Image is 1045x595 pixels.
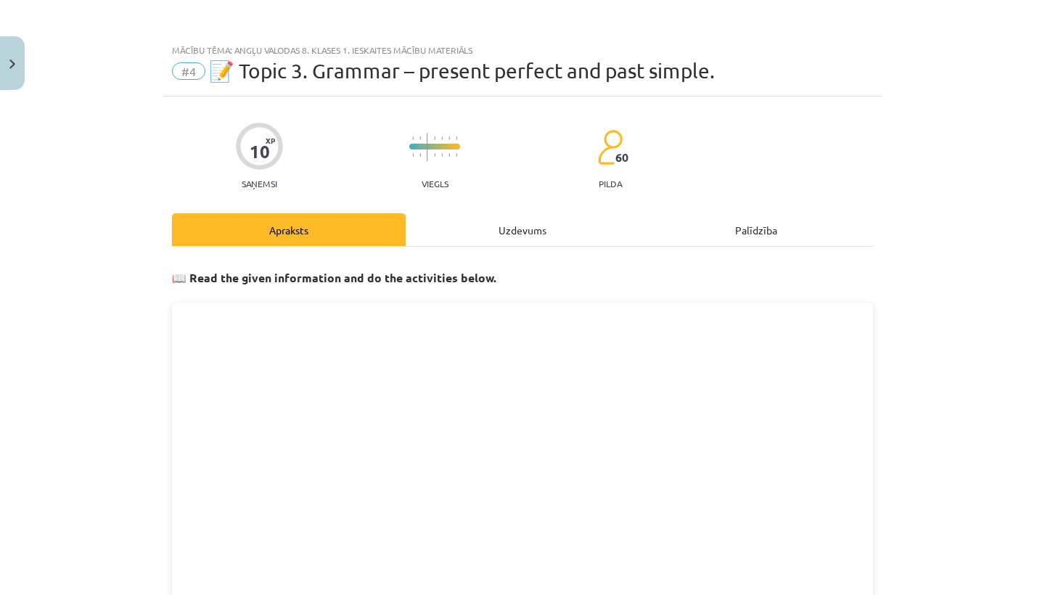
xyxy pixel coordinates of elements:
[419,153,421,157] img: icon-short-line-57e1e144782c952c97e751825c79c345078a6d821885a25fce030b3d8c18986b.svg
[9,59,15,69] img: icon-close-lesson-0947bae3869378f0d4975bcd49f059093ad1ed9edebbc8119c70593378902aed.svg
[456,153,457,157] img: icon-short-line-57e1e144782c952c97e751825c79c345078a6d821885a25fce030b3d8c18986b.svg
[639,213,873,246] div: Palīdzība
[266,136,275,144] span: XP
[434,136,435,140] img: icon-short-line-57e1e144782c952c97e751825c79c345078a6d821885a25fce030b3d8c18986b.svg
[250,141,270,162] div: 10
[412,136,414,140] img: icon-short-line-57e1e144782c952c97e751825c79c345078a6d821885a25fce030b3d8c18986b.svg
[412,153,414,157] img: icon-short-line-57e1e144782c952c97e751825c79c345078a6d821885a25fce030b3d8c18986b.svg
[448,153,450,157] img: icon-short-line-57e1e144782c952c97e751825c79c345078a6d821885a25fce030b3d8c18986b.svg
[172,62,205,80] span: #4
[172,45,873,55] div: Mācību tēma: Angļu valodas 8. klases 1. ieskaites mācību materiāls
[441,136,443,140] img: icon-short-line-57e1e144782c952c97e751825c79c345078a6d821885a25fce030b3d8c18986b.svg
[422,178,448,189] p: Viegls
[172,213,406,246] div: Apraksts
[615,151,628,164] span: 60
[434,153,435,157] img: icon-short-line-57e1e144782c952c97e751825c79c345078a6d821885a25fce030b3d8c18986b.svg
[448,136,450,140] img: icon-short-line-57e1e144782c952c97e751825c79c345078a6d821885a25fce030b3d8c18986b.svg
[597,129,623,165] img: students-c634bb4e5e11cddfef0936a35e636f08e4e9abd3cc4e673bd6f9a4125e45ecb1.svg
[209,59,715,83] span: 📝 Topic 3. Grammar – present perfect and past simple.
[599,178,622,189] p: pilda
[236,178,283,189] p: Saņemsi
[441,153,443,157] img: icon-short-line-57e1e144782c952c97e751825c79c345078a6d821885a25fce030b3d8c18986b.svg
[406,213,639,246] div: Uzdevums
[172,270,496,285] strong: 📖 Read the given information and do the activities below.
[427,133,428,161] img: icon-long-line-d9ea69661e0d244f92f715978eff75569469978d946b2353a9bb055b3ed8787d.svg
[419,136,421,140] img: icon-short-line-57e1e144782c952c97e751825c79c345078a6d821885a25fce030b3d8c18986b.svg
[456,136,457,140] img: icon-short-line-57e1e144782c952c97e751825c79c345078a6d821885a25fce030b3d8c18986b.svg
